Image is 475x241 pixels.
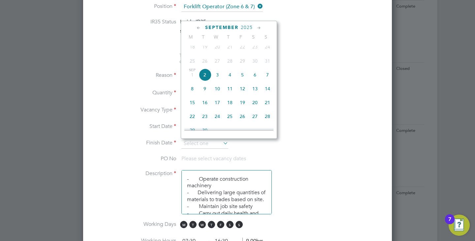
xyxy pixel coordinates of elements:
div: 7 [448,219,451,228]
button: Open Resource Center, 7 new notifications [449,215,470,236]
label: Quantity [94,89,176,96]
span: 2 [199,69,211,81]
span: 26 [199,55,211,67]
span: 23 [249,41,261,53]
span: 25 [224,110,236,123]
span: 7 [261,69,274,81]
span: 20 [249,96,261,109]
span: 5 [236,69,249,81]
span: 15 [186,96,199,109]
span: 13 [249,82,261,95]
span: T [208,221,215,228]
span: 18 [224,96,236,109]
span: 24 [261,41,274,53]
span: 22 [186,110,199,123]
span: 25 [186,55,199,67]
span: 31 [261,55,274,67]
input: Search for... [181,2,263,12]
label: Vacancy Type [94,106,176,113]
span: 30 [199,124,211,136]
span: T [197,34,209,40]
span: 23 [199,110,211,123]
span: 1 [186,69,199,81]
span: M [180,221,187,228]
span: 27 [249,110,261,123]
span: 9 [199,82,211,95]
input: Select one [181,139,228,149]
span: 12 [236,82,249,95]
span: T [222,34,235,40]
span: 3 [211,69,224,81]
span: 21 [224,41,236,53]
span: 6 [249,69,261,81]
span: 2025 [241,25,253,30]
span: 19 [236,96,249,109]
label: Start Date [94,123,176,130]
span: S [236,221,243,228]
span: S [260,34,272,40]
span: 29 [236,55,249,67]
span: The status determination for this position can be updated after creating the vacancy [179,52,269,64]
label: Reason [94,72,176,79]
span: 14 [261,82,274,95]
span: 17 [211,96,224,109]
span: 4 [224,69,236,81]
span: M [184,34,197,40]
span: 30 [249,55,261,67]
span: 18 [186,41,199,53]
span: W [209,34,222,40]
span: 21 [261,96,274,109]
strong: Status Determination Statement [180,29,240,34]
span: 28 [261,110,274,123]
span: Sep [186,69,199,72]
span: 22 [236,41,249,53]
span: T [189,221,197,228]
span: 16 [199,96,211,109]
label: Description [94,170,176,177]
span: 27 [211,55,224,67]
span: Please select vacancy dates [181,155,246,162]
span: W [199,221,206,228]
span: 26 [236,110,249,123]
span: 19 [199,41,211,53]
span: 20 [211,41,224,53]
label: Position [94,3,176,10]
span: F [217,221,224,228]
span: 28 [224,55,236,67]
span: S [247,34,260,40]
span: September [205,25,238,30]
span: F [235,34,247,40]
span: 24 [211,110,224,123]
span: 8 [186,82,199,95]
span: S [226,221,234,228]
label: Working Days [94,221,176,228]
span: 11 [224,82,236,95]
span: 10 [211,82,224,95]
span: 29 [186,124,199,136]
span: Inside IR35 [180,18,206,25]
label: PO No [94,155,176,162]
label: IR35 Status [94,18,176,25]
label: Finish Date [94,139,176,146]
